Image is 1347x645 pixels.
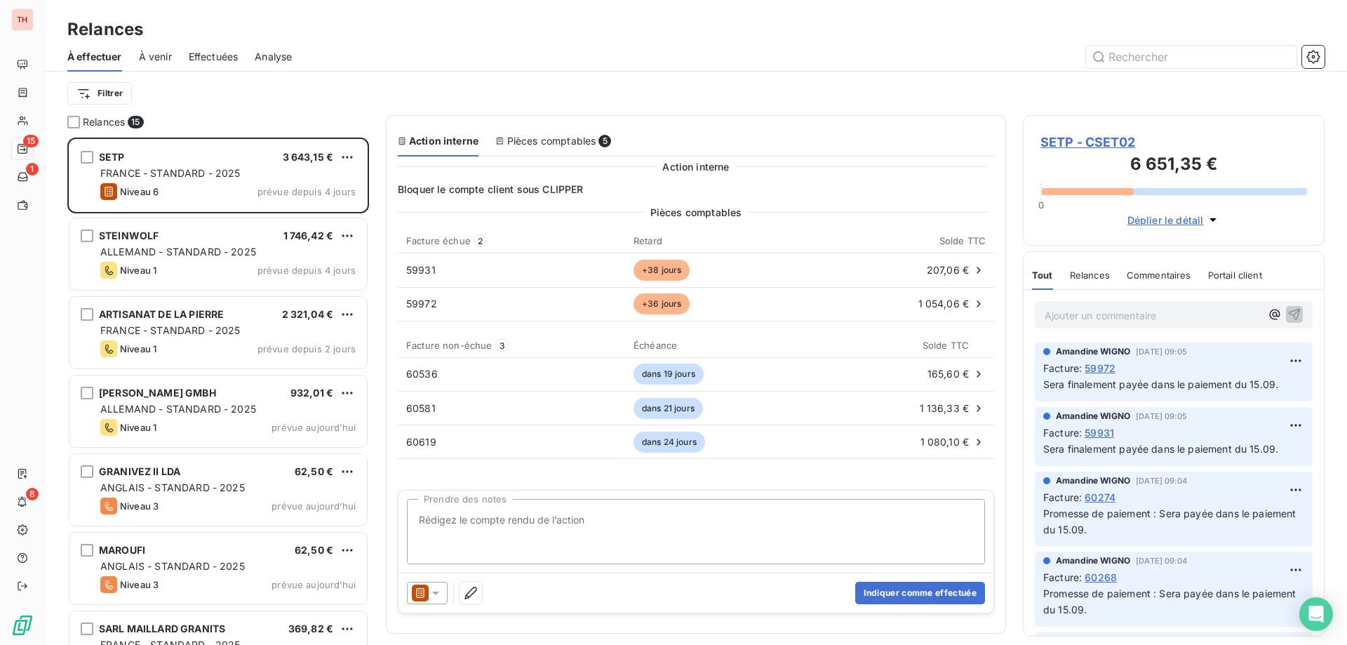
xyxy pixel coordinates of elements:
[406,436,436,448] span: 60619
[495,339,509,352] span: 3
[128,116,143,128] span: 15
[120,422,156,433] span: Niveau 1
[1085,570,1117,585] span: 60268
[99,387,216,399] span: [PERSON_NAME] GMBH
[939,235,986,246] span: Solde TTC
[257,265,356,276] span: prévue depuis 4 jours
[99,151,125,163] span: SETP
[1085,361,1115,375] span: 59972
[23,135,39,147] span: 15
[634,432,705,453] span: dans 24 jours
[100,560,245,572] span: ANGLAIS - STANDARD - 2025
[1127,270,1191,281] span: Commentaires
[120,186,159,197] span: Niveau 6
[67,17,143,42] h3: Relances
[272,422,356,433] span: prévue aujourd’hui
[1043,443,1278,455] span: Sera finalement payée dans le paiement du 15.09.
[1032,270,1053,281] span: Tout
[817,263,986,277] div: 207,06 €
[406,340,492,351] span: Facture non-échue
[99,544,145,556] span: MAROUFI
[67,138,369,645] div: grid
[67,50,122,64] span: À effectuer
[100,481,245,493] span: ANGLAIS - STANDARD - 2025
[295,465,333,477] span: 62,50 €
[83,115,125,129] span: Relances
[1043,490,1082,505] span: Facture :
[99,308,224,320] span: ARTISANAT DE LA PIERRE
[139,50,172,64] span: À venir
[817,297,986,311] div: 1 054,06 €
[844,401,986,415] div: 1 136,33 €
[272,579,356,590] span: prévue aujourd’hui
[120,343,156,354] span: Niveau 1
[100,324,241,336] span: FRANCE - STANDARD - 2025
[406,298,437,310] span: 59972
[398,182,994,197] span: Bloquer le compte client sous CLIPPER
[844,435,986,449] div: 1 080,10 €
[634,260,690,281] span: +38 jours
[257,186,356,197] span: prévue depuis 4 jours
[1127,213,1204,227] span: Déplier le détail
[1136,477,1187,485] span: [DATE] 09:04
[1043,587,1299,616] span: Promesse de paiement : Sera payée dans le paiement du 15.09.
[1038,199,1044,211] span: 0
[844,367,986,381] div: 165,60 €
[288,623,333,634] span: 369,82 €
[855,582,985,604] button: Indiquer comme effectuée
[67,82,132,105] button: Filtrer
[1123,212,1225,228] button: Déplier le détail
[1136,557,1187,565] span: [DATE] 09:04
[1056,345,1130,358] span: Amandine WIGNO
[120,265,156,276] span: Niveau 1
[1043,570,1082,585] span: Facture :
[99,230,159,241] span: STEINWOLF
[1085,425,1114,440] span: 59931
[1043,507,1299,536] span: Promesse de paiement : Sera payée dans le paiement du 15.09.
[634,340,677,351] span: Échéance
[100,403,256,415] span: ALLEMAND - STANDARD - 2025
[662,159,729,174] span: Action interne
[283,230,334,241] span: 1 746,42 €
[1299,597,1333,631] div: Open Intercom Messenger
[1056,474,1130,487] span: Amandine WIGNO
[1136,347,1187,356] span: [DATE] 09:05
[100,246,256,258] span: ALLEMAND - STANDARD - 2025
[120,579,159,590] span: Niveau 3
[283,151,334,163] span: 3 643,15 €
[1043,378,1278,390] span: Sera finalement payée dans le paiement du 15.09.
[1056,410,1130,423] span: Amandine WIGNO
[398,134,478,148] div: Action interne
[120,500,159,512] span: Niveau 3
[1208,270,1262,281] span: Portail client
[99,623,225,634] span: SARL MAILLARD GRANITS
[295,544,333,556] span: 62,50 €
[634,398,703,419] span: dans 21 jours
[406,402,436,414] span: 60581
[406,235,471,246] span: Facture échue
[1136,412,1187,420] span: [DATE] 09:05
[406,368,438,380] span: 60536
[99,465,180,477] span: GRANIVEZ II LDA
[1070,270,1110,281] span: Relances
[11,614,34,637] img: Logo LeanPay
[1043,425,1082,440] span: Facture :
[1056,554,1130,567] span: Amandine WIGNO
[189,50,239,64] span: Effectuées
[1043,361,1082,375] span: Facture :
[11,8,34,31] div: TH
[1086,46,1296,68] input: Rechercher
[282,308,334,320] span: 2 321,04 €
[272,500,356,512] span: prévue aujourd’hui
[406,264,436,276] span: 59931
[634,364,704,385] span: dans 19 jours
[257,343,356,354] span: prévue depuis 2 jours
[255,50,292,64] span: Analyse
[26,163,39,175] span: 1
[1040,152,1307,180] h3: 6 651,35 €
[650,205,742,220] span: Pièces comptables
[290,387,333,399] span: 932,01 €
[1040,133,1307,152] span: SETP - CSET02
[474,234,487,247] span: 2
[634,235,662,246] span: Retard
